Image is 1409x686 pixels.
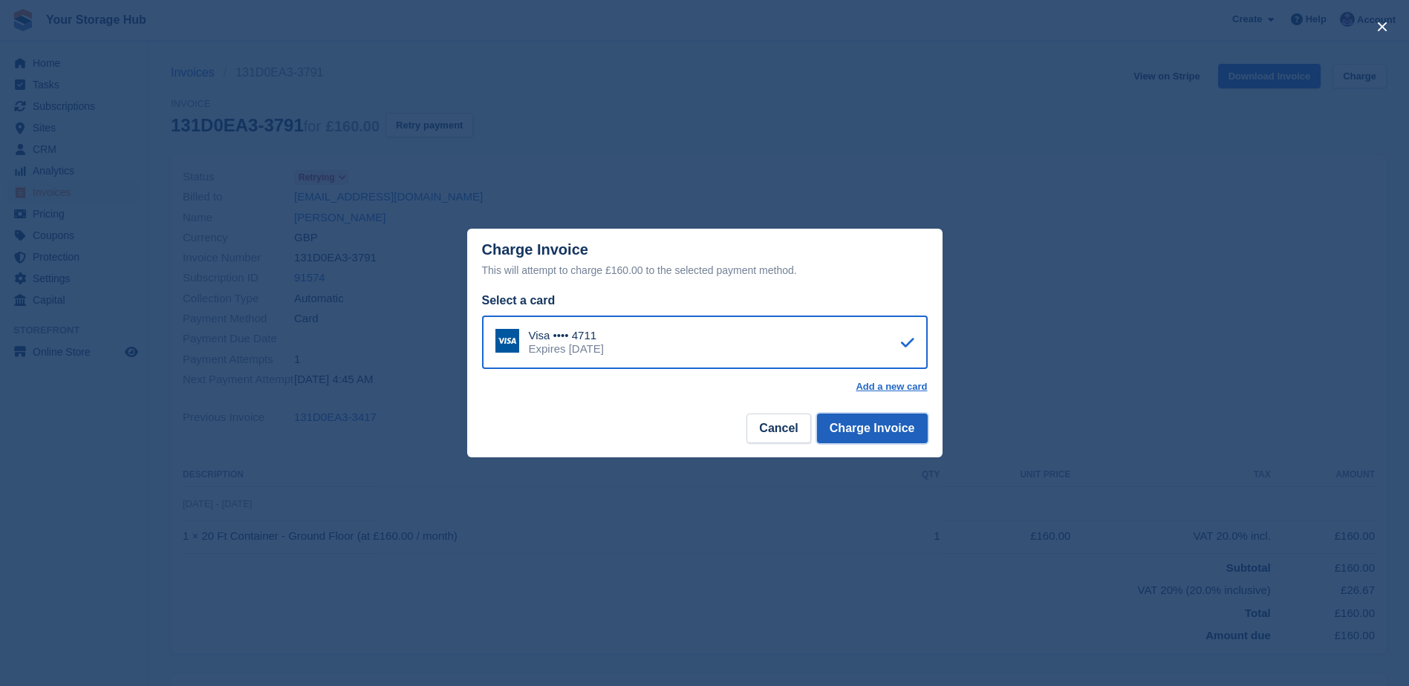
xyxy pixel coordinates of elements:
[482,261,928,279] div: This will attempt to charge £160.00 to the selected payment method.
[1370,15,1394,39] button: close
[746,414,810,443] button: Cancel
[856,381,927,393] a: Add a new card
[817,414,928,443] button: Charge Invoice
[482,292,928,310] div: Select a card
[529,329,604,342] div: Visa •••• 4711
[495,329,519,353] img: Visa Logo
[529,342,604,356] div: Expires [DATE]
[482,241,928,279] div: Charge Invoice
